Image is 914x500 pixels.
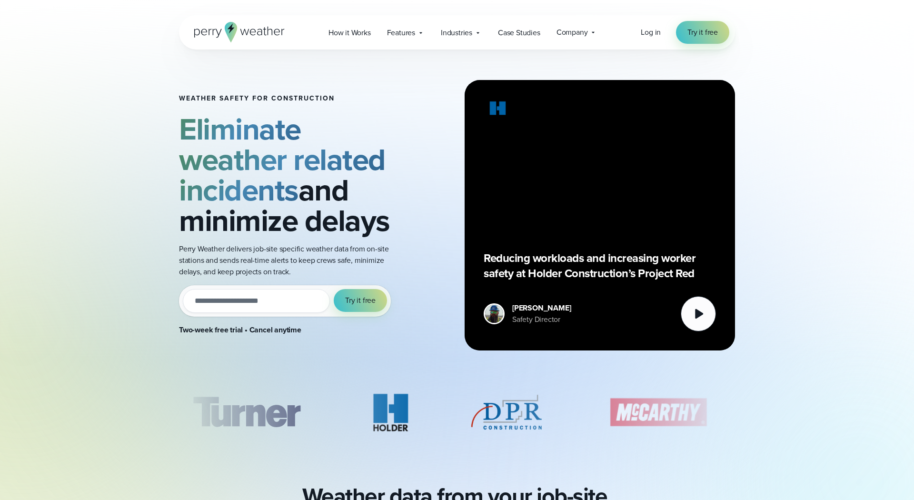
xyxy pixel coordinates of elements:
span: Features [387,27,415,39]
span: Company [556,27,588,38]
div: [PERSON_NAME] [512,302,571,314]
div: 3 of 8 [468,389,545,436]
div: 2 of 8 [360,389,422,436]
div: slideshow [179,389,735,441]
a: Log in [641,27,661,38]
span: Try it free [345,295,376,306]
span: Industries [441,27,472,39]
button: Try it free [334,289,387,312]
h1: Weather safety for Construction [179,95,402,102]
span: Case Studies [498,27,540,39]
div: 1 of 8 [179,389,314,436]
h2: and minimize delays [179,114,402,236]
img: Holder.svg [360,389,422,436]
img: Turner-Construction_1.svg [179,389,314,436]
strong: Eliminate weather related incidents [179,107,386,212]
div: 4 of 8 [590,389,725,436]
a: Case Studies [490,23,548,42]
p: Perry Weather delivers job-site specific weather data from on-site stations and sends real-time a... [179,243,402,278]
strong: Two-week free trial • Cancel anytime [179,324,301,335]
img: Holder.svg [484,99,512,121]
p: Reducing workloads and increasing worker safety at Holder Construction’s Project Red [484,250,716,281]
img: McCarthy.svg [590,389,725,436]
div: Safety Director [512,314,571,325]
img: Merco Chantres Headshot [485,305,503,323]
a: How it Works [320,23,379,42]
span: How it Works [328,27,371,39]
span: Try it free [687,27,718,38]
a: Try it free [676,21,729,44]
img: DPR-Construction.svg [468,389,545,436]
